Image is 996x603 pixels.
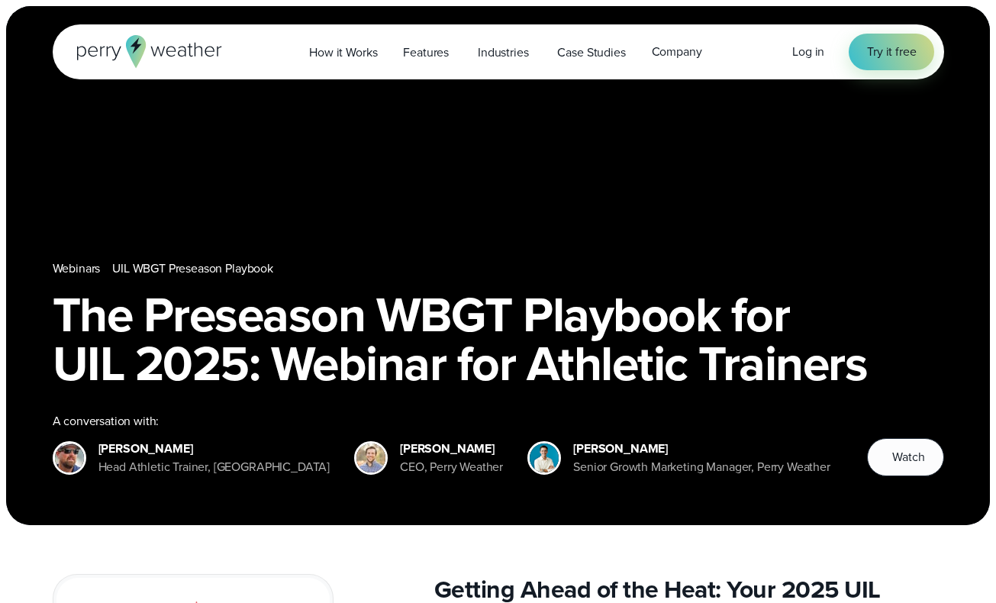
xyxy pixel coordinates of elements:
[55,443,84,472] img: cody-henschke-headshot
[652,43,702,61] span: Company
[112,260,273,278] a: UIL WBGT Preseason Playbook
[849,34,934,70] a: Try it free
[98,440,330,458] div: [PERSON_NAME]
[53,290,944,388] h1: The Preseason WBGT Playbook for UIL 2025: Webinar for Athletic Trainers
[544,37,638,68] a: Case Studies
[792,43,824,61] a: Log in
[867,438,943,476] button: Watch
[98,458,330,476] div: Head Athletic Trainer, [GEOGRAPHIC_DATA]
[53,412,843,430] div: A conversation with:
[573,440,830,458] div: [PERSON_NAME]
[356,443,385,472] img: Colin Perry, CEO of Perry Weather
[530,443,559,472] img: Spencer Patton, Perry Weather
[478,44,528,62] span: Industries
[400,458,503,476] div: CEO, Perry Weather
[296,37,390,68] a: How it Works
[400,440,503,458] div: [PERSON_NAME]
[867,43,916,61] span: Try it free
[53,260,101,278] a: Webinars
[309,44,377,62] span: How it Works
[892,448,924,466] span: Watch
[573,458,830,476] div: Senior Growth Marketing Manager, Perry Weather
[792,43,824,60] span: Log in
[403,44,449,62] span: Features
[53,260,944,278] nav: Breadcrumb
[557,44,625,62] span: Case Studies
